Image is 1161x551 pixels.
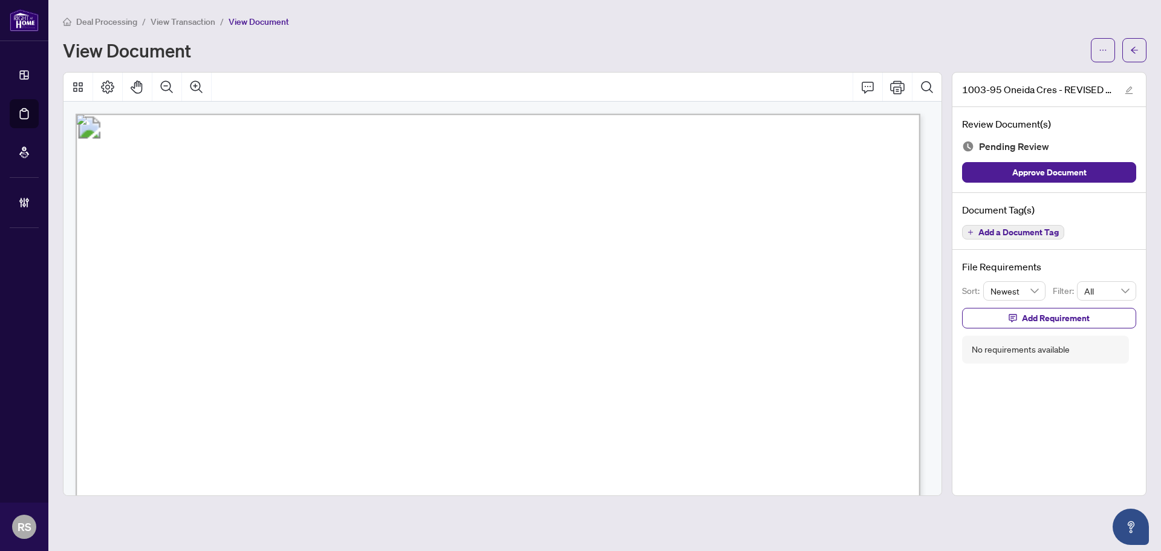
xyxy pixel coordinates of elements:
[1022,308,1090,328] span: Add Requirement
[962,117,1136,131] h4: Review Document(s)
[962,308,1136,328] button: Add Requirement
[76,16,137,27] span: Deal Processing
[63,18,71,26] span: home
[962,284,983,298] p: Sort:
[63,41,191,60] h1: View Document
[1084,282,1129,300] span: All
[10,9,39,31] img: logo
[962,259,1136,274] h4: File Requirements
[151,16,215,27] span: View Transaction
[962,225,1064,240] button: Add a Document Tag
[1125,86,1133,94] span: edit
[979,139,1049,155] span: Pending Review
[18,518,31,535] span: RS
[962,82,1113,97] span: 1003-95 Oneida Cres - REVISED TRADE SHEET.pdf
[1099,46,1107,54] span: ellipsis
[220,15,224,28] li: /
[1130,46,1139,54] span: arrow-left
[1053,284,1077,298] p: Filter:
[962,140,974,152] img: Document Status
[962,162,1136,183] button: Approve Document
[142,15,146,28] li: /
[962,203,1136,217] h4: Document Tag(s)
[1012,163,1087,182] span: Approve Document
[1113,509,1149,545] button: Open asap
[968,229,974,235] span: plus
[978,228,1059,236] span: Add a Document Tag
[972,343,1070,356] div: No requirements available
[990,282,1039,300] span: Newest
[229,16,289,27] span: View Document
